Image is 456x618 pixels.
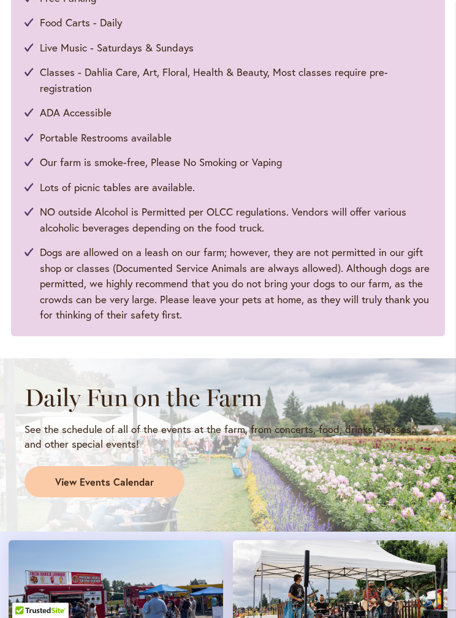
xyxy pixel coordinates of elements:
[25,422,431,451] p: See the schedule of all of the events at the farm, from concerts, food, drinks, classes, and othe...
[40,105,112,121] span: ADA Accessible
[25,466,184,498] a: View Events Calendar
[40,244,431,323] span: Dogs are allowed on a leash on our farm; however, they are not permitted in our gift shop or clas...
[40,64,431,96] span: Classes - Dahlia Care, Art, Floral, Health & Beauty, Most classes require pre-registration
[55,475,154,489] span: View Events Calendar
[25,383,431,412] h2: Daily Fun on the Farm
[40,204,431,235] span: NO outside Alcohol is Permitted per OLCC regulations. Vendors will offer various alcoholic bevera...
[40,40,194,56] span: Live Music - Saturdays & Sundays
[40,15,122,31] span: Food Carts - Daily
[40,130,172,146] span: Portable Restrooms available
[40,179,195,195] span: Lots of picnic tables are available.
[40,154,282,170] span: Our farm is smoke-free, Please No Smoking or Vaping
